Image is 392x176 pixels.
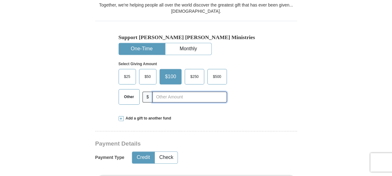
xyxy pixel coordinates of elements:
span: $50 [142,72,154,81]
span: $100 [162,72,179,81]
span: $500 [210,72,224,81]
h5: Support [PERSON_NAME] [PERSON_NAME] Ministries [119,34,274,41]
span: Other [121,92,137,102]
strong: Select Giving Amount [119,62,157,66]
span: $250 [187,72,202,81]
h5: Payment Type [95,155,124,160]
button: Check [155,152,178,163]
h3: Payment Details [95,140,254,147]
button: Monthly [165,43,211,55]
span: Add a gift to another fund [124,116,171,121]
input: Other Amount [152,92,227,102]
div: Together, we're helping people all over the world discover the greatest gift that has ever been g... [95,2,297,14]
span: $ [142,92,153,102]
span: $25 [121,72,133,81]
button: Credit [132,152,154,163]
button: One-Time [119,43,165,55]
